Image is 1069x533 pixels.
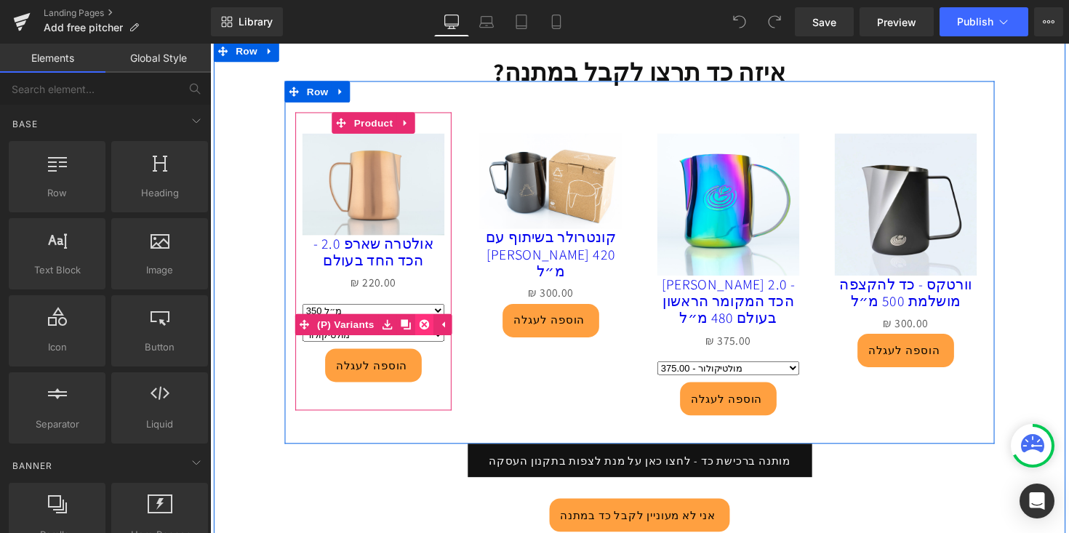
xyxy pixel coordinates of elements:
div: Open Intercom Messenger [1020,484,1054,518]
span: Liquid [116,417,204,432]
span: Add free pitcher [44,22,123,33]
span: ₪ 220.00 [144,235,191,256]
span: Save [812,15,836,30]
a: Delete Module [209,277,228,299]
span: Image [116,263,204,278]
a: וורטקס - כד להקצפה מושלמת 500 מ״ל [640,238,785,273]
strong: ?איזה כד תרצו לקבל במתנה [289,12,590,45]
span: ₪ 375.00 [508,294,554,316]
button: הוספה לעגלה [118,313,217,347]
span: Row [13,185,101,201]
button: הוספה לעגלה [663,297,762,332]
span: ₪ 300.00 [326,246,372,267]
span: Row [95,39,124,60]
button: More [1034,7,1063,36]
a: Desktop [434,7,469,36]
a: New Library [211,7,283,36]
span: Button [116,340,204,355]
a: Mobile [539,7,574,36]
a: Global Style [105,44,211,73]
button: Redo [760,7,789,36]
a: Expand / Collapse [191,71,210,92]
a: Clone Module [191,277,209,299]
button: Publish [940,7,1028,36]
img: איבו 2.0 - הכד המקומר הראשון בעולם 480 מ״ל [458,92,604,238]
a: Landing Pages [44,7,211,19]
a: Expand / Collapse [228,277,247,299]
a: אולטרה שארפ 2.0 - הכד החד בעולם [95,196,240,231]
span: Product [144,71,191,92]
img: וורטקס - כד להקצפה מושלמת 500 מ״ל [640,92,785,238]
a: Save module [172,277,191,299]
a: [PERSON_NAME] 2.0 - הכד המקומר הראשון בעולם 480 מ״ל [458,238,604,290]
span: Text Block [13,263,101,278]
a: Preview [860,7,934,36]
span: Publish [957,16,993,28]
button: הוספה לעגלה [300,267,399,301]
span: ₪ 300.00 [689,277,736,298]
button: Undo [725,7,754,36]
span: Preview [877,15,916,30]
span: Heading [116,185,204,201]
a: אני לא מעוניין לקבל כד במתנה [348,466,532,500]
a: מותנה ברכישת כד - לחצו כאן על מנת לצפות בתקנון העסקה [264,410,617,444]
span: (P) Variants [106,277,172,299]
a: קונטרולר בשיתוף עם [PERSON_NAME] 420 מ״ל [276,190,422,242]
a: Expand / Collapse [124,39,143,60]
a: Tablet [504,7,539,36]
img: אולטרה שארפ 2.0 - הכד החד בעולם [95,92,240,196]
a: Laptop [469,7,504,36]
span: Banner [11,459,54,473]
button: הוספה לעגלה [481,347,580,381]
span: Separator [13,417,101,432]
span: Icon [13,340,101,355]
span: Library [239,15,273,28]
img: קונטרולר בשיתוף עם בריסטה אהרון שין 420 מ״ל [276,92,422,189]
span: Base [11,117,39,131]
